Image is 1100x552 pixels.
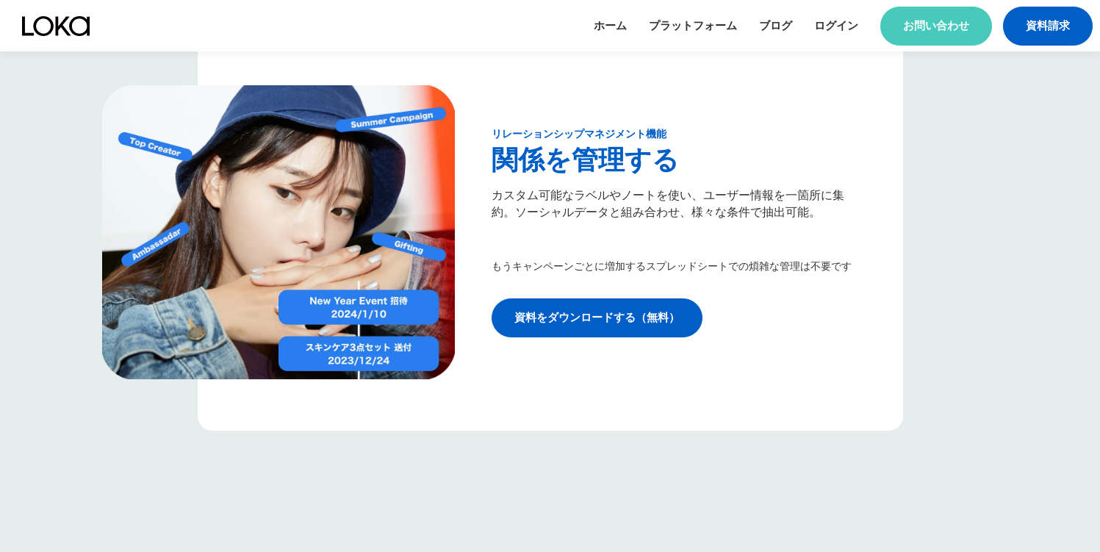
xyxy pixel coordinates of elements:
[492,142,679,179] p: 関係を管理する
[759,18,792,34] a: ブログ
[492,256,852,276] p: もうキャンペーンごとに増加するスプレッドシートでの煩雑な管理は不要です
[492,186,866,219] p: カスタム可能なラベルやノートを使い、ユーザー情報を一箇所に集約。ソーシャルデータと組み合わせ、様々な条件で抽出可能。
[649,18,737,34] a: プラットフォーム
[880,7,992,46] a: お問い合わせ
[492,127,666,142] p: リレーションシップマネジメント機能
[814,18,858,34] a: ログイン
[492,298,702,337] a: 資料をダウンロードする（無料）
[1003,7,1093,46] a: 資料請求
[594,18,627,34] a: ホーム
